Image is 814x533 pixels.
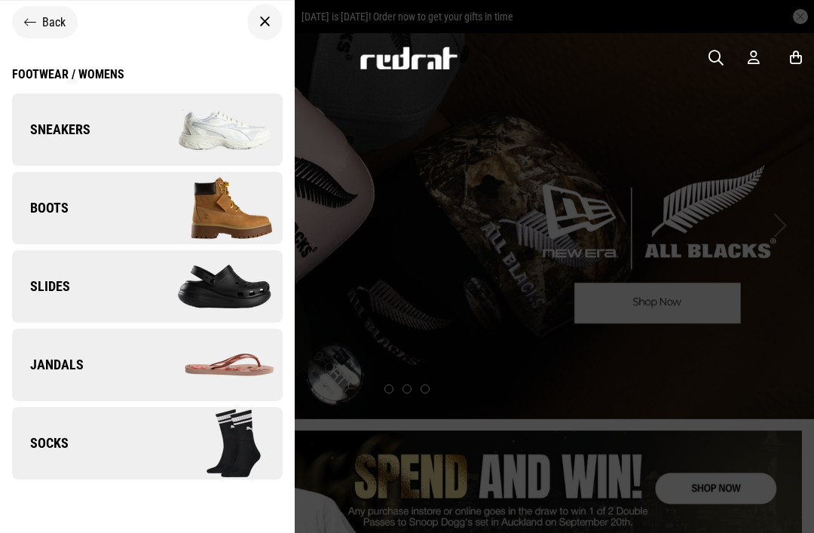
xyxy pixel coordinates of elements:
[12,329,283,401] a: Jandals Jandals
[42,15,66,29] span: Back
[12,121,90,139] span: Sneakers
[12,434,69,452] span: Socks
[147,327,282,403] img: Jandals
[147,92,282,167] img: Sneakers
[12,93,283,166] a: Sneakers Sneakers
[12,67,124,93] a: Footwear / Womens
[12,67,124,81] div: Footwear / Womens
[12,172,283,244] a: Boots Boots
[12,407,283,479] a: Socks Socks
[12,277,70,296] span: Slides
[12,356,84,374] span: Jandals
[12,6,57,51] button: Open LiveChat chat widget
[12,199,69,217] span: Boots
[12,250,283,323] a: Slides Slides
[147,249,282,324] img: Slides
[147,170,282,246] img: Boots
[147,406,282,481] img: Socks
[359,47,458,69] img: Redrat logo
